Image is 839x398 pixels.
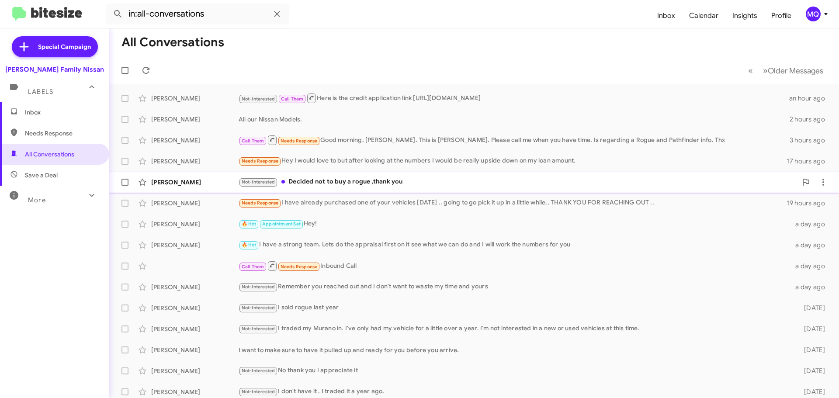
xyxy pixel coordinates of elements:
[790,262,832,270] div: a day ago
[151,283,239,291] div: [PERSON_NAME]
[787,157,832,166] div: 17 hours ago
[790,241,832,249] div: a day ago
[743,62,758,80] button: Previous
[239,156,787,166] div: Hey I would love to but after looking at the numbers I would be really upside down on my loan amo...
[281,138,318,144] span: Needs Response
[682,3,725,28] a: Calendar
[790,325,832,333] div: [DATE]
[151,136,239,145] div: [PERSON_NAME]
[151,367,239,375] div: [PERSON_NAME]
[798,7,829,21] button: MQ
[239,282,790,292] div: Remember you reached out and I don't want to waste my time and yours
[790,115,832,124] div: 2 hours ago
[242,221,257,227] span: 🔥 Hot
[151,220,239,228] div: [PERSON_NAME]
[790,346,832,354] div: [DATE]
[38,42,91,51] span: Special Campaign
[764,3,798,28] a: Profile
[5,65,104,74] div: [PERSON_NAME] Family Nissan
[239,219,790,229] div: Hey!
[281,96,304,102] span: Call Them
[242,200,279,206] span: Needs Response
[806,7,821,21] div: MQ
[242,138,264,144] span: Call Them
[106,3,289,24] input: Search
[768,66,823,76] span: Older Messages
[748,65,753,76] span: «
[790,283,832,291] div: a day ago
[763,65,768,76] span: »
[151,178,239,187] div: [PERSON_NAME]
[789,94,832,103] div: an hour ago
[242,158,279,164] span: Needs Response
[25,171,58,180] span: Save a Deal
[239,260,790,271] div: Inbound Call
[239,135,790,145] div: Good morning, [PERSON_NAME]. This is [PERSON_NAME]. Please call me when you have time. Is regardi...
[790,388,832,396] div: [DATE]
[239,387,790,397] div: I don't have it . I traded it a year ago.
[25,129,99,138] span: Needs Response
[242,284,275,290] span: Not-Interested
[151,157,239,166] div: [PERSON_NAME]
[25,108,99,117] span: Inbox
[151,115,239,124] div: [PERSON_NAME]
[151,346,239,354] div: [PERSON_NAME]
[239,303,790,313] div: I sold rogue last year
[239,240,790,250] div: I have a strong team. Lets do the appraisal first on it see what we can do and I will work the nu...
[790,367,832,375] div: [DATE]
[242,368,275,374] span: Not-Interested
[239,93,789,104] div: Here is the credit application link [URL][DOMAIN_NAME]
[151,94,239,103] div: [PERSON_NAME]
[151,388,239,396] div: [PERSON_NAME]
[239,346,790,354] div: I want to make sure to have it pulled up and ready for you before you arrive.
[790,304,832,312] div: [DATE]
[239,177,797,187] div: Decided not to buy a rogue ,thank you
[151,304,239,312] div: [PERSON_NAME]
[743,62,829,80] nav: Page navigation example
[121,35,224,49] h1: All Conversations
[262,221,301,227] span: Appointment Set
[242,264,264,270] span: Call Them
[28,88,53,96] span: Labels
[239,115,790,124] div: All our Nissan Models.
[239,324,790,334] div: I traded my Murano in. I've only had my vehicle for a little over a year. I'm not interested in a...
[790,220,832,228] div: a day ago
[242,389,275,395] span: Not-Interested
[239,198,787,208] div: I have already purchased one of your vehicles [DATE] .. going to go pick it up in a little while....
[151,241,239,249] div: [PERSON_NAME]
[790,136,832,145] div: 3 hours ago
[151,199,239,208] div: [PERSON_NAME]
[239,366,790,376] div: No thank you I appreciate it
[242,326,275,332] span: Not-Interested
[28,196,46,204] span: More
[242,305,275,311] span: Not-Interested
[650,3,682,28] a: Inbox
[787,199,832,208] div: 19 hours ago
[242,242,257,248] span: 🔥 Hot
[725,3,764,28] a: Insights
[12,36,98,57] a: Special Campaign
[242,96,275,102] span: Not-Interested
[758,62,829,80] button: Next
[281,264,318,270] span: Needs Response
[242,179,275,185] span: Not-Interested
[25,150,74,159] span: All Conversations
[151,325,239,333] div: [PERSON_NAME]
